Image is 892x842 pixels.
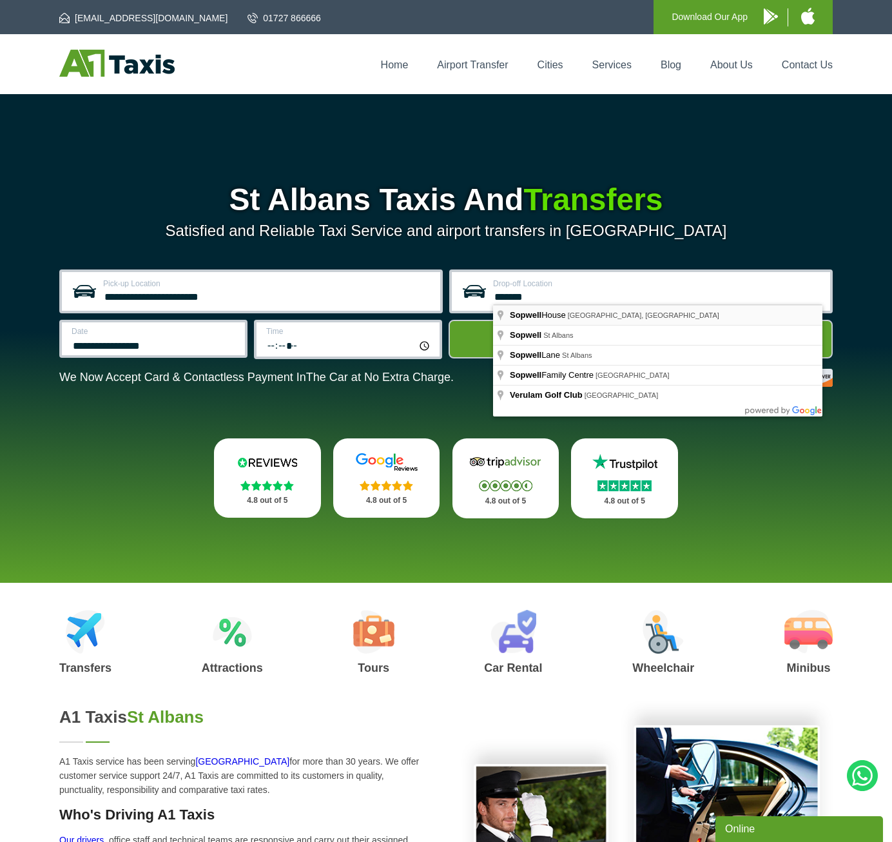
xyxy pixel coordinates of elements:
[715,814,886,842] iframe: chat widget
[59,184,833,215] h1: St Albans Taxis And
[213,610,252,654] img: Attractions
[467,453,544,472] img: Tripadvisor
[632,662,694,674] h3: Wheelchair
[510,350,541,360] span: Sopwell
[247,12,321,24] a: 01727 866666
[348,453,425,472] img: Google
[585,493,664,509] p: 4.8 out of 5
[59,707,431,727] h2: A1 Taxis
[597,480,652,491] img: Stars
[360,480,413,491] img: Stars
[710,59,753,70] a: About Us
[306,371,454,384] span: The Car at No Extra Charge.
[510,370,541,380] span: Sopwell
[202,662,263,674] h3: Attractions
[449,320,833,358] button: Get Quote
[571,438,678,518] a: Trustpilot Stars 4.8 out of 5
[586,453,663,472] img: Trustpilot
[195,756,289,767] a: [GEOGRAPHIC_DATA]
[353,610,394,654] img: Tours
[538,59,563,70] a: Cities
[437,59,508,70] a: Airport Transfer
[72,328,237,335] label: Date
[764,8,778,24] img: A1 Taxis Android App
[214,438,321,518] a: Reviews.io Stars 4.8 out of 5
[467,493,545,509] p: 4.8 out of 5
[127,707,204,727] span: St Albans
[59,222,833,240] p: Satisfied and Reliable Taxi Service and airport transfers in [GEOGRAPHIC_DATA]
[596,371,670,379] span: [GEOGRAPHIC_DATA]
[510,390,583,400] span: Verulam Golf Club
[493,280,822,288] label: Drop-off Location
[347,493,426,509] p: 4.8 out of 5
[782,59,833,70] a: Contact Us
[484,662,542,674] h3: Car Rental
[592,59,632,70] a: Services
[353,662,394,674] h3: Tours
[510,310,541,320] span: Sopwell
[59,50,175,77] img: A1 Taxis St Albans LTD
[510,370,596,380] span: Family Centre
[333,438,440,518] a: Google Stars 4.8 out of 5
[228,493,307,509] p: 4.8 out of 5
[103,280,432,288] label: Pick-up Location
[490,610,536,654] img: Car Rental
[784,662,833,674] h3: Minibus
[59,12,228,24] a: [EMAIL_ADDRESS][DOMAIN_NAME]
[229,453,306,472] img: Reviews.io
[452,438,559,518] a: Tripadvisor Stars 4.8 out of 5
[66,610,105,654] img: Airport Transfers
[543,331,573,339] span: St Albans
[523,182,663,217] span: Transfers
[59,371,454,384] p: We Now Accept Card & Contactless Payment In
[661,59,681,70] a: Blog
[643,610,684,654] img: Wheelchair
[510,310,568,320] span: House
[585,391,659,399] span: [GEOGRAPHIC_DATA]
[479,480,532,491] img: Stars
[562,351,592,359] span: St Albans
[59,807,431,823] h3: Who's Driving A1 Taxis
[59,754,431,797] p: A1 Taxis service has been serving for more than 30 years. We offer customer service support 24/7,...
[568,311,719,319] span: [GEOGRAPHIC_DATA], [GEOGRAPHIC_DATA]
[510,350,562,360] span: Lane
[240,480,294,491] img: Stars
[381,59,409,70] a: Home
[59,662,111,674] h3: Transfers
[266,328,432,335] label: Time
[784,610,833,654] img: Minibus
[510,330,541,340] span: Sopwell
[801,8,815,24] img: A1 Taxis iPhone App
[672,9,748,25] p: Download Our App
